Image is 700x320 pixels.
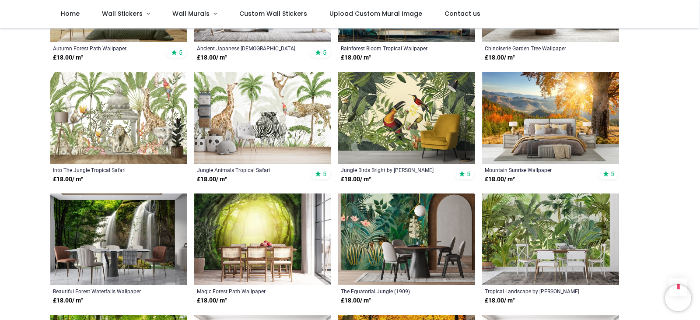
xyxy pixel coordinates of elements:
a: Mountain Sunrise Wallpaper [485,166,590,173]
a: Into The Jungle Tropical Safari [53,166,158,173]
a: Tropical Landscape by [PERSON_NAME] [485,288,590,295]
strong: £ 18.00 / m² [341,53,371,62]
span: Contact us [444,9,480,18]
strong: £ 18.00 / m² [197,175,227,184]
span: Custom Wall Stickers [239,9,307,18]
span: 5 [323,49,326,56]
a: Jungle Birds Bright by [PERSON_NAME] [341,166,446,173]
img: Jungle Animals Tropical Safari Wall Mural [194,72,331,164]
strong: £ 18.00 / m² [197,296,227,305]
strong: £ 18.00 / m² [485,175,515,184]
strong: £ 18.00 / m² [485,296,515,305]
span: 5 [179,49,182,56]
span: Wall Stickers [102,9,143,18]
img: Tropical Landscape Wall Mural by Andrea Haase [482,193,619,285]
a: Autumn Forest Path Wallpaper [53,45,158,52]
a: Magic Forest Path Wallpaper [197,288,302,295]
a: Rainforest Bloom Tropical Wallpaper [341,45,446,52]
span: Wall Murals [172,9,210,18]
span: 5 [323,170,326,178]
span: Upload Custom Mural Image [329,9,422,18]
img: The Equatorial Jungle (1909) Wall Mural Henri Rousseau [338,193,475,285]
strong: £ 18.00 / m² [341,296,371,305]
strong: £ 18.00 / m² [197,53,227,62]
img: Magic Forest Path Wall Mural Wallpaper [194,193,331,285]
strong: £ 18.00 / m² [485,53,515,62]
a: Jungle Animals Tropical Safari [197,166,302,173]
img: Jungle Birds Bright Wall Mural by Andrea Haase [338,72,475,164]
a: Beautiful Forest Waterfalls Wallpaper [53,288,158,295]
a: The Equatorial Jungle (1909) [PERSON_NAME] [341,288,446,295]
span: 5 [467,170,470,178]
img: Into The Jungle Tropical Safari Wall Mural [50,72,187,164]
iframe: Brevo live chat [665,285,691,311]
strong: £ 18.00 / m² [53,175,83,184]
span: 5 [611,170,614,178]
strong: £ 18.00 / m² [53,296,83,305]
strong: £ 18.00 / m² [341,175,371,184]
img: Beautiful Forest Waterfalls Wall Mural Wallpaper [50,193,187,285]
strong: £ 18.00 / m² [53,53,83,62]
a: Ancient Japanese [DEMOGRAPHIC_DATA] Wallpaper [197,45,302,52]
span: Home [61,9,80,18]
a: Chinoiserie Garden Tree Wallpaper [485,45,590,52]
img: Mountain Sunrise Wall Mural Wallpaper [482,72,619,164]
